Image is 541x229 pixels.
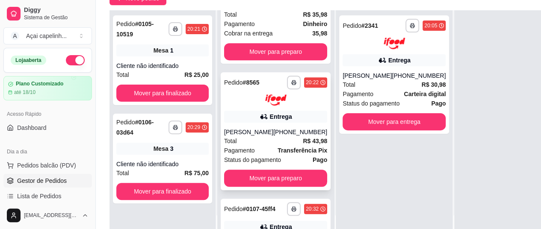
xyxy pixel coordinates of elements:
div: Cliente não identificado [116,160,209,168]
strong: # 0106-03d64 [116,119,154,136]
span: Total [116,70,129,79]
div: 20:32 [306,206,319,212]
span: Status do pagamento [343,99,399,108]
span: Pedidos balcão (PDV) [17,161,76,170]
div: Acesso Rápido [3,107,92,121]
strong: # 2341 [361,22,378,29]
span: Pedido [343,22,361,29]
div: [PHONE_NUMBER] [392,71,446,80]
div: Entrega [388,56,411,65]
img: ifood [265,94,287,106]
span: Pagamento [224,19,255,29]
strong: # 8565 [243,79,260,86]
a: Lista de Pedidos [3,189,92,203]
strong: R$ 30,98 [422,81,446,88]
button: Pedidos balcão (PDV) [3,159,92,172]
div: 20:29 [187,124,200,131]
span: Lista de Pedidos [17,192,62,200]
button: Mover para preparo [224,170,327,187]
span: Total [224,10,237,19]
span: Pagamento [343,89,373,99]
div: 3 [170,144,174,153]
span: Dashboard [17,123,47,132]
strong: R$ 43,98 [303,138,327,144]
span: Mesa [154,144,169,153]
span: Pedido [116,21,135,27]
strong: 35,98 [312,30,327,37]
span: [EMAIL_ADDRESS][DOMAIN_NAME] [24,212,78,219]
strong: Pago [313,156,327,163]
strong: R$ 25,00 [184,71,209,78]
div: 20:21 [187,26,200,32]
strong: Transferência Pix [278,147,327,154]
span: Total [343,80,355,89]
button: Alterar Status [66,55,85,65]
span: Mesa [154,46,169,55]
div: [PERSON_NAME] [343,71,392,80]
img: ifood [384,38,405,49]
strong: Dinheiro [303,21,327,27]
strong: # 0107-45ff4 [243,206,275,212]
strong: R$ 35,98 [303,11,327,18]
button: [EMAIL_ADDRESS][DOMAIN_NAME] [3,205,92,226]
button: Mover para finalizado [116,85,209,102]
div: 20:22 [306,79,319,86]
span: Pedido [116,119,135,126]
strong: R$ 75,00 [184,170,209,176]
div: Entrega [270,112,292,121]
div: Loja aberta [11,56,46,65]
a: Gestor de Pedidos [3,174,92,188]
strong: # 0105-10519 [116,21,154,38]
span: Total [224,136,237,146]
strong: Pago [431,100,446,107]
div: 20:05 [424,22,437,29]
button: Select a team [3,27,92,44]
span: Pagamento [224,146,255,155]
article: Plano Customizado [16,81,63,87]
div: Cliente não identificado [116,62,209,70]
div: 1 [170,46,174,55]
span: Gestor de Pedidos [17,176,67,185]
div: [PERSON_NAME] [224,128,273,136]
span: A [11,32,19,40]
strong: Carteira digital [404,91,446,97]
span: Diggy [24,6,89,14]
span: Cobrar na entrega [224,29,273,38]
div: Dia a dia [3,145,92,159]
span: Status do pagamento [224,155,281,164]
div: Açai capelinh ... [26,32,67,40]
div: [PHONE_NUMBER] [273,128,327,136]
span: Pedido [224,206,243,212]
span: Pedido [224,79,243,86]
article: até 18/10 [14,89,35,96]
button: Mover para preparo [224,43,327,60]
span: Total [116,168,129,178]
span: Sistema de Gestão [24,14,89,21]
button: Mover para entrega [343,113,446,130]
button: Mover para finalizado [116,183,209,200]
a: Dashboard [3,121,92,135]
a: DiggySistema de Gestão [3,3,92,24]
a: Plano Customizadoaté 18/10 [3,76,92,100]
